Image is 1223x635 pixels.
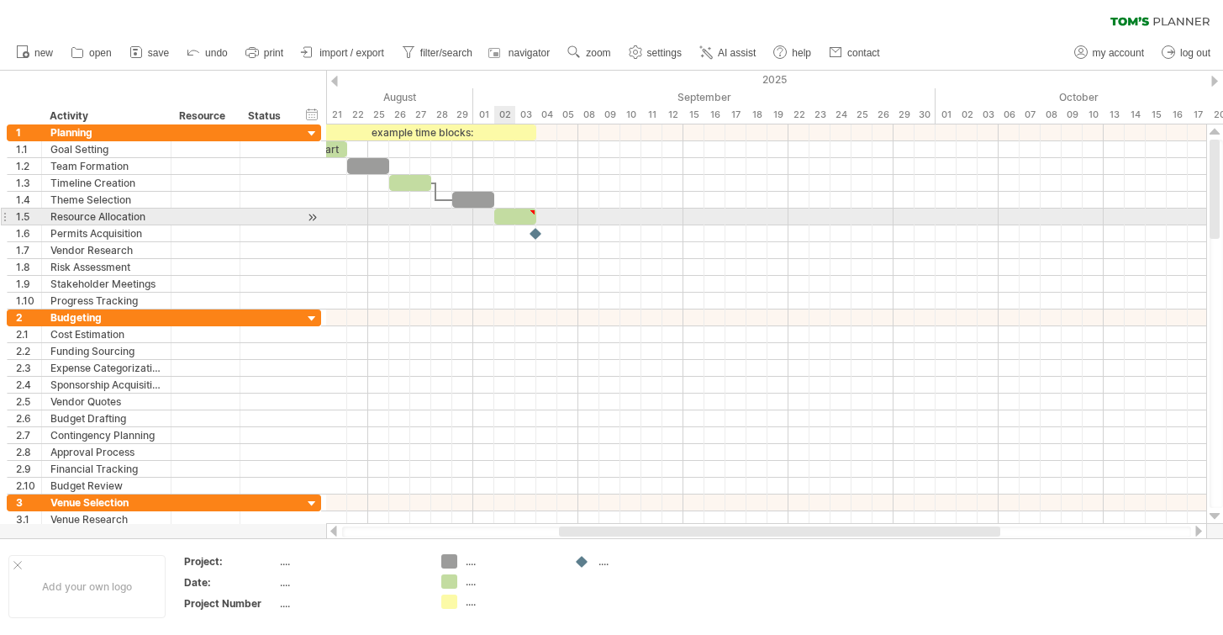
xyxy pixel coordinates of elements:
div: 2.7 [16,427,41,443]
a: log out [1157,42,1215,64]
div: 1.8 [16,259,41,275]
div: Wednesday, 27 August 2025 [410,106,431,124]
div: Budgeting [50,310,162,325]
div: Progress Tracking [50,293,162,309]
div: Funding Sourcing [50,343,162,359]
div: Monday, 8 September 2025 [578,106,599,124]
div: Approval Process [50,444,162,460]
div: Vendor Research [50,242,162,258]
div: Status [248,108,285,124]
div: example time blocks: [305,124,536,140]
div: 2.8 [16,444,41,460]
div: Monday, 6 October 2025 [999,106,1020,124]
div: .... [280,596,421,611]
div: Wednesday, 10 September 2025 [620,106,641,124]
div: 3.1 [16,511,41,527]
div: scroll to activity [304,209,320,226]
div: 1.10 [16,293,41,309]
div: Theme Selection [50,192,162,208]
div: 1.5 [16,209,41,225]
div: Monday, 25 August 2025 [368,106,389,124]
div: Activity [50,108,161,124]
div: Wednesday, 8 October 2025 [1041,106,1062,124]
div: Team Formation [50,158,162,174]
div: Project: [184,554,277,569]
div: Expense Categorization [50,360,162,376]
div: Risk Assessment [50,259,162,275]
div: Budget Review [50,478,162,494]
div: Tuesday, 23 September 2025 [809,106,830,124]
div: start [305,141,347,157]
div: Wednesday, 15 October 2025 [1146,106,1167,124]
div: .... [466,554,557,569]
div: Tuesday, 16 September 2025 [704,106,725,124]
a: open [66,42,117,64]
div: Cost Estimation [50,326,162,342]
div: Wednesday, 1 October 2025 [936,106,957,124]
div: Financial Tracking [50,461,162,477]
span: help [792,47,811,59]
div: Friday, 29 August 2025 [452,106,473,124]
a: import / export [297,42,389,64]
div: Monday, 15 September 2025 [683,106,704,124]
span: zoom [586,47,610,59]
div: Wednesday, 3 September 2025 [515,106,536,124]
div: Friday, 19 September 2025 [767,106,788,124]
div: 2.6 [16,410,41,426]
span: undo [205,47,228,59]
span: contact [847,47,880,59]
div: Thursday, 25 September 2025 [851,106,872,124]
span: new [34,47,53,59]
div: 2.2 [16,343,41,359]
div: Tuesday, 26 August 2025 [389,106,410,124]
div: 1.4 [16,192,41,208]
div: 1.7 [16,242,41,258]
div: 2.9 [16,461,41,477]
div: 2.5 [16,394,41,410]
a: save [125,42,174,64]
div: Friday, 5 September 2025 [557,106,578,124]
span: AI assist [718,47,756,59]
div: Tuesday, 2 September 2025 [494,106,515,124]
div: 1.6 [16,225,41,241]
div: Wednesday, 17 September 2025 [725,106,746,124]
div: 1 [16,124,41,140]
div: Thursday, 11 September 2025 [641,106,662,124]
div: .... [280,575,421,590]
div: Tuesday, 14 October 2025 [1125,106,1146,124]
div: Sponsorship Acquisition [50,377,162,393]
a: contact [825,42,885,64]
div: 1.1 [16,141,41,157]
div: Thursday, 18 September 2025 [746,106,767,124]
div: 2 [16,310,41,325]
span: navigator [509,47,550,59]
a: help [769,42,816,64]
a: settings [625,42,687,64]
div: Friday, 26 September 2025 [872,106,894,124]
span: my account [1093,47,1144,59]
div: 2.3 [16,360,41,376]
div: Tuesday, 9 September 2025 [599,106,620,124]
div: .... [466,595,557,609]
div: Permits Acquisition [50,225,162,241]
div: Wednesday, 24 September 2025 [830,106,851,124]
a: undo [182,42,233,64]
div: Resource Allocation [50,209,162,225]
div: Thursday, 16 October 2025 [1167,106,1188,124]
div: Tuesday, 7 October 2025 [1020,106,1041,124]
div: Friday, 12 September 2025 [662,106,683,124]
div: Venue Research [50,511,162,527]
div: Thursday, 9 October 2025 [1062,106,1083,124]
a: my account [1070,42,1149,64]
a: zoom [563,42,615,64]
div: .... [598,554,690,569]
div: Vendor Quotes [50,394,162,410]
div: Contingency Planning [50,427,162,443]
div: Monday, 22 September 2025 [788,106,809,124]
div: Thursday, 28 August 2025 [431,106,452,124]
div: Venue Selection [50,495,162,511]
div: Planning [50,124,162,140]
div: Friday, 22 August 2025 [347,106,368,124]
div: September 2025 [473,88,936,106]
a: navigator [486,42,555,64]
